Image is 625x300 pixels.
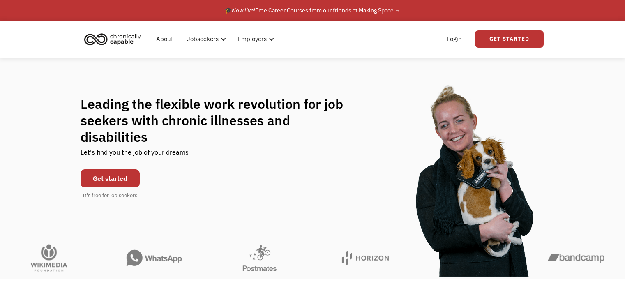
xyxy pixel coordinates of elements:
img: Chronically Capable logo [82,30,143,48]
h1: Leading the flexible work revolution for job seekers with chronic illnesses and disabilities [81,96,359,145]
div: Let's find you the job of your dreams [81,145,189,165]
div: Employers [233,26,277,52]
div: Employers [238,34,267,44]
a: Get Started [475,30,544,48]
div: Jobseekers [182,26,228,52]
a: Get started [81,169,140,187]
a: home [82,30,147,48]
div: 🎓 Free Career Courses from our friends at Making Space → [225,5,401,15]
a: Login [442,26,467,52]
em: Now live! [232,7,255,14]
div: It's free for job seekers [83,192,137,200]
div: Jobseekers [187,34,219,44]
a: About [151,26,178,52]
